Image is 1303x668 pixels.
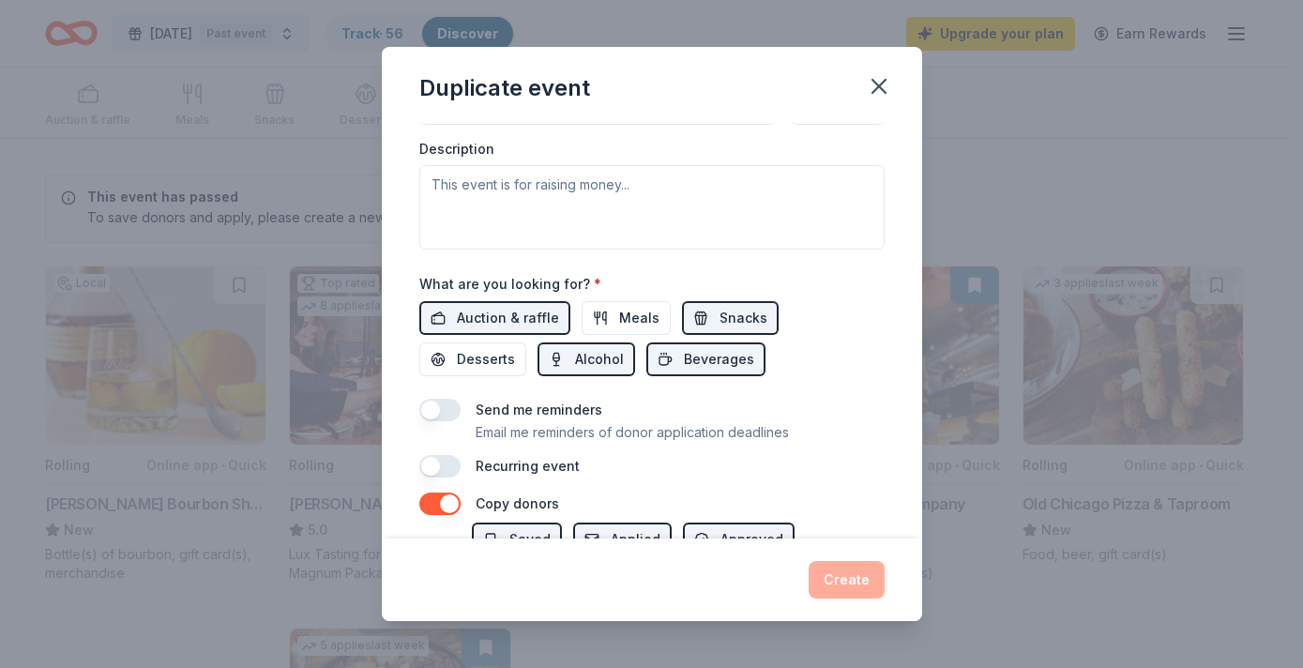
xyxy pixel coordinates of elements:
[683,523,795,556] button: Approved
[457,307,559,329] span: Auction & raffle
[573,523,672,556] button: Applied
[419,342,526,376] button: Desserts
[684,348,754,371] span: Beverages
[419,140,494,159] label: Description
[509,528,551,551] span: Saved
[611,528,660,551] span: Applied
[720,307,767,329] span: Snacks
[419,275,601,294] label: What are you looking for?
[619,307,659,329] span: Meals
[476,402,602,417] label: Send me reminders
[582,301,671,335] button: Meals
[538,342,635,376] button: Alcohol
[575,348,624,371] span: Alcohol
[476,458,580,474] label: Recurring event
[720,528,783,551] span: Approved
[419,73,590,103] div: Duplicate event
[419,301,570,335] button: Auction & raffle
[476,495,559,511] label: Copy donors
[476,421,789,444] p: Email me reminders of donor application deadlines
[472,523,562,556] button: Saved
[682,301,779,335] button: Snacks
[646,342,765,376] button: Beverages
[457,348,515,371] span: Desserts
